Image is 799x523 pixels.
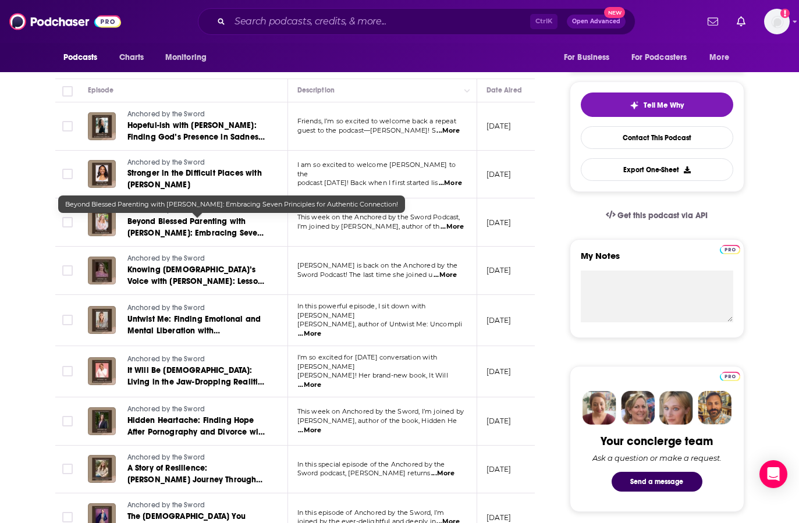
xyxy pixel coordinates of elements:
span: Charts [119,49,144,66]
a: Anchored by the Sword [127,404,267,415]
span: Toggle select row [62,315,73,325]
span: [PERSON_NAME] is back on the Anchored by the [297,261,458,269]
span: Anchored by the Sword [127,453,205,461]
span: guest to the podcast—[PERSON_NAME]! S [297,126,436,134]
a: Hopeful-ish with [PERSON_NAME]: Finding God’s Presence in Sadness, Weariness, and Even Donkey Att... [127,120,267,143]
span: Toggle select row [62,265,73,276]
span: Anchored by the Sword [127,355,205,363]
span: ...More [441,222,464,232]
a: Anchored by the Sword [127,354,267,365]
span: Beyond Blessed Parenting with [PERSON_NAME]: Embracing Seven Principles for Authentic Connection! [127,216,266,250]
span: Toggle select row [62,416,73,426]
a: Show notifications dropdown [732,12,750,31]
a: Knowing [DEMOGRAPHIC_DATA]’s Voice with [PERSON_NAME]: Lessons from the [DEMOGRAPHIC_DATA] [DEMOG... [127,264,267,287]
span: [PERSON_NAME]! Her brand-new book, It Will [297,371,448,379]
p: [DATE] [486,315,512,325]
p: [DATE] [486,513,512,522]
button: Show profile menu [764,9,790,34]
span: Stronger in the Difficult Places with [PERSON_NAME] [127,168,262,190]
span: In this powerful episode, I sit down with [PERSON_NAME] [297,302,426,319]
a: Anchored by the Sword [127,303,267,314]
a: A Story of Resilience: [PERSON_NAME] Journey Through Loss, [MEDICAL_DATA], and Hope! [127,462,267,486]
a: Charts [112,47,151,69]
span: In this special episode of the Anchored by the [297,460,445,468]
span: Anchored by the Sword [127,254,205,262]
img: Podchaser Pro [720,372,740,381]
button: Open AdvancedNew [567,15,626,29]
p: [DATE] [486,169,512,179]
span: For Business [564,49,610,66]
a: Beyond Blessed Parenting with [PERSON_NAME]: Embracing Seven Principles for Authentic Connection! [127,216,267,239]
input: Search podcasts, credits, & more... [230,12,530,31]
div: Description [297,83,335,97]
span: Ctrl K [530,14,557,29]
button: open menu [624,47,704,69]
span: [PERSON_NAME], author of the book, Hidden He [297,417,457,425]
span: Tell Me Why [644,101,684,110]
span: ...More [298,380,321,390]
span: Logged in as BenLaurro [764,9,790,34]
span: Toggle select row [62,121,73,131]
span: In this episode of Anchored by the Sword, I’m [297,508,445,517]
a: Anchored by the Sword [127,500,267,511]
a: Anchored by the Sword [127,158,267,168]
span: Get this podcast via API [617,211,708,220]
a: Contact This Podcast [581,126,733,149]
a: Pro website [720,370,740,381]
img: Podchaser Pro [720,245,740,254]
div: Episode [88,83,114,97]
span: Friends, I’m so excited to welcome back a repeat [297,117,456,125]
span: Anchored by the Sword [127,110,205,118]
button: open menu [556,47,624,69]
p: [DATE] [486,218,512,227]
div: Open Intercom Messenger [759,460,787,488]
a: Show notifications dropdown [703,12,723,31]
span: Toggle select row [62,366,73,376]
span: ...More [431,469,454,478]
span: Monitoring [165,49,207,66]
p: [DATE] [486,265,512,275]
span: Knowing [DEMOGRAPHIC_DATA]’s Voice with [PERSON_NAME]: Lessons from the [DEMOGRAPHIC_DATA] [DEMOG... [127,265,267,321]
a: Anchored by the Sword [127,453,267,463]
span: ...More [439,179,462,188]
a: Get this podcast via API [596,201,718,230]
span: ...More [434,271,457,280]
span: I’m so excited for [DATE] conversation with [PERSON_NAME] [297,353,437,371]
button: open menu [701,47,744,69]
img: User Profile [764,9,790,34]
span: New [604,7,625,18]
a: It Will Be [DEMOGRAPHIC_DATA]: Living in the Jaw-Dropping Realities of [DEMOGRAPHIC_DATA]’s Goodn... [127,365,267,388]
button: open menu [157,47,222,69]
a: Untwist Me: Finding Emotional and Mental Liberation with [PERSON_NAME]! [127,314,267,337]
img: tell me why sparkle [630,101,639,110]
span: Toggle select row [62,217,73,227]
img: Barbara Profile [621,391,655,425]
button: Export One-Sheet [581,158,733,181]
span: It Will Be [DEMOGRAPHIC_DATA]: Living in the Jaw-Dropping Realities of [DEMOGRAPHIC_DATA]’s Goodn... [127,365,267,410]
span: Sword Podcast! The last time she joined u [297,271,433,279]
span: ...More [298,426,321,435]
a: Stronger in the Difficult Places with [PERSON_NAME] [127,168,267,191]
span: Toggle select row [62,169,73,179]
button: open menu [55,47,113,69]
img: Podchaser - Follow, Share and Rate Podcasts [9,10,121,33]
span: Hidden Heartache: Finding Hope After Pornography and Divorce with [PERSON_NAME]! [127,415,266,449]
p: [DATE] [486,121,512,131]
img: Jon Profile [698,391,731,425]
span: Podcasts [63,49,98,66]
p: [DATE] [486,367,512,376]
span: ...More [436,126,460,136]
span: A Story of Resilience: [PERSON_NAME] Journey Through Loss, [MEDICAL_DATA], and Hope! [127,463,263,496]
div: Your concierge team [601,434,713,449]
span: I’m joined by [PERSON_NAME], author of th [297,222,440,230]
span: Sword podcast, [PERSON_NAME] returns [297,469,431,477]
span: Toggle select row [62,464,73,474]
span: [PERSON_NAME], author of Untwist Me: Uncompli [297,320,463,328]
span: ...More [298,329,321,339]
span: Anchored by the Sword [127,501,205,509]
p: [DATE] [486,416,512,426]
span: Anchored by the Sword [127,304,205,312]
div: Date Aired [486,83,522,97]
span: Anchored by the Sword [127,405,205,413]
